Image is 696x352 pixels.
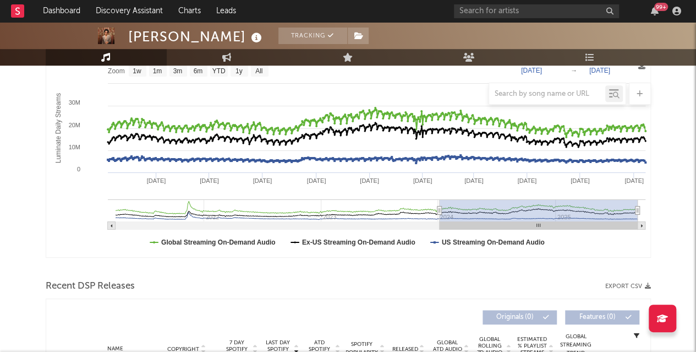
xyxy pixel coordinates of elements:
text: [DATE] [589,67,610,74]
button: 99+ [651,7,659,15]
button: Export CSV [605,283,651,290]
text: 0 [76,166,80,172]
text: 10M [68,144,80,150]
span: Originals ( 0 ) [490,314,540,321]
text: 3m [173,67,182,75]
text: US Streaming On-Demand Audio [441,239,544,246]
text: 20M [68,122,80,128]
text: 1y [235,67,242,75]
text: All [255,67,262,75]
text: → [571,67,577,74]
input: Search for artists [454,4,619,18]
text: Zoom [108,67,125,75]
text: Global Streaming On-Demand Audio [161,239,276,246]
text: [DATE] [360,177,379,184]
button: Originals(0) [483,310,557,324]
text: [DATE] [571,177,590,184]
text: [DATE] [624,177,644,184]
div: 99 + [654,3,668,11]
span: Features ( 0 ) [572,314,623,321]
text: Ex-US Streaming On-Demand Audio [302,239,415,246]
text: [DATE] [146,177,166,184]
text: 6m [193,67,202,75]
text: [DATE] [413,177,432,184]
text: [DATE] [464,177,484,184]
span: Recent DSP Releases [46,280,135,293]
input: Search by song name or URL [489,90,605,99]
button: Features(0) [565,310,639,324]
text: [DATE] [521,67,542,74]
text: 1w [133,67,141,75]
svg: Luminate Daily Consumption [46,37,651,257]
text: Luminate Daily Streams [54,93,62,163]
button: Tracking [278,28,347,44]
text: [DATE] [306,177,326,184]
text: [DATE] [517,177,536,184]
div: [PERSON_NAME] [128,28,265,46]
text: [DATE] [253,177,272,184]
text: [DATE] [200,177,219,184]
text: YTD [212,67,225,75]
text: 1m [152,67,162,75]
